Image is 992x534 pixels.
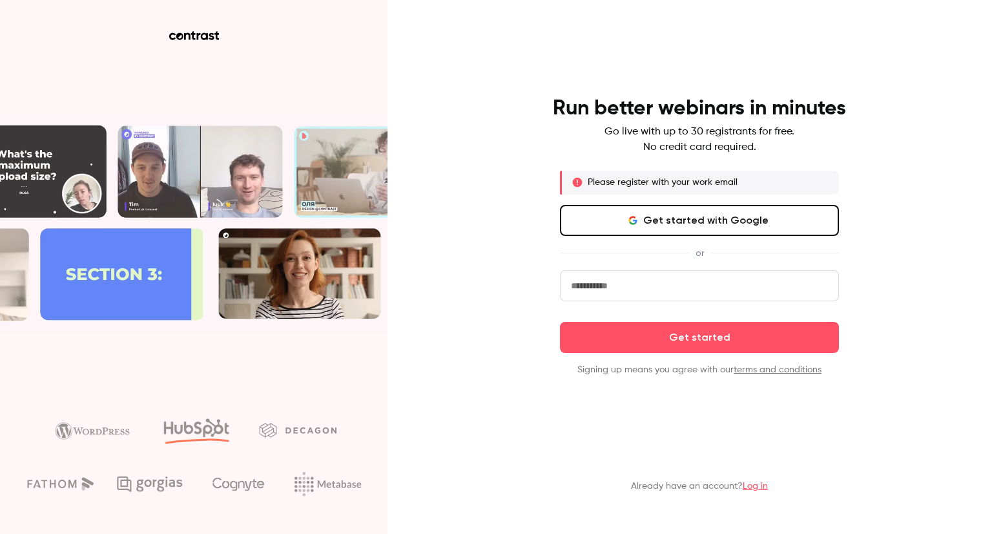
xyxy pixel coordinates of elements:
p: Go live with up to 30 registrants for free. No credit card required. [604,124,794,155]
a: terms and conditions [734,365,821,374]
img: decagon [259,423,336,437]
p: Already have an account? [631,480,768,493]
p: Please register with your work email [588,176,738,189]
h4: Run better webinars in minutes [553,96,846,122]
p: Signing up means you agree with our [560,363,839,376]
span: or [689,246,710,260]
a: Log in [743,482,768,491]
button: Get started with Google [560,205,839,236]
button: Get started [560,322,839,353]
